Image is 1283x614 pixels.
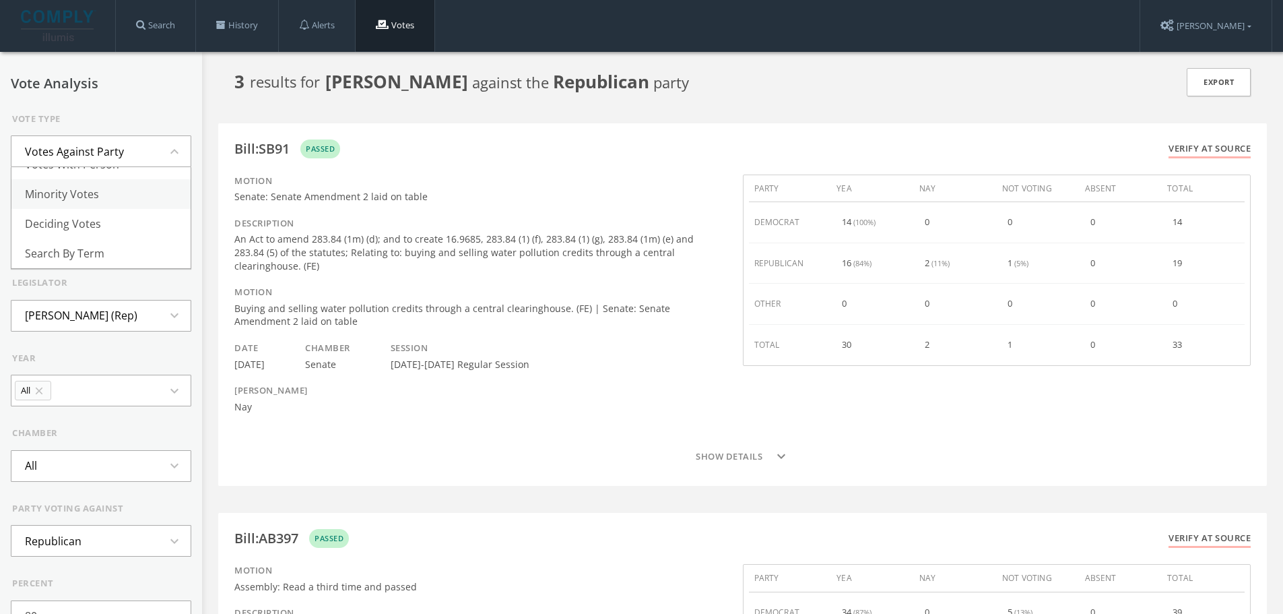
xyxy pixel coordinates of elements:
[1090,216,1097,229] div: 0
[749,332,832,359] div: total
[234,233,709,272] div: An Act to amend 283.84 (1m) (d); and to create 16.9685, 283.84 (1) (f), 283.84 (1) (g), 283.84 (1...
[931,257,950,270] span: (11%)
[1169,142,1251,158] a: Verify at source
[925,338,931,352] div: 2
[234,342,265,355] div: Date
[234,217,709,231] div: Description
[234,190,709,204] div: Senate: Senate Amendment 2 laid on table
[166,144,191,160] i: expand_less
[1008,216,1014,229] div: 0
[1090,338,1097,352] div: 0
[749,565,832,592] div: party
[1169,532,1251,548] a: Verify at source
[11,209,191,239] li: Deciding Votes
[1090,257,1097,270] div: 0
[234,358,265,371] div: [DATE]
[234,69,250,95] span: 3
[12,276,191,290] div: legislator
[11,76,191,91] h2: Vote Analysis
[1173,297,1179,311] div: 0
[305,342,350,355] div: Chamber
[234,443,1251,470] button: Show detailsexpand_more
[234,532,298,545] div: Bill : AB397
[11,301,151,330] li: [PERSON_NAME] (Rep)
[1008,297,1014,311] div: 0
[391,358,529,371] div: [DATE]-[DATE] Regular Session
[1008,257,1028,270] div: 1
[234,175,709,188] div: Motion
[234,286,709,299] div: Motion
[234,302,709,328] div: Buying and selling water pollution credits through a central clearinghouse. (FE) | Senate: Senate...
[11,300,191,332] button: [PERSON_NAME] (Rep)expand_more
[325,72,689,92] span: against the party
[997,175,1080,202] div: not voting
[166,458,191,474] i: expand_more
[925,257,950,270] div: 2
[1173,257,1184,270] div: 19
[234,384,308,398] div: [PERSON_NAME]
[1187,68,1251,97] a: Export
[166,307,191,324] i: expand_more
[1162,565,1245,592] div: total
[749,175,832,202] div: party
[1173,216,1184,229] div: 14
[831,565,914,592] div: yea
[234,580,709,594] div: Assembly: Read a third time and passed
[773,448,789,464] i: expand_more
[1080,175,1162,202] div: absent
[1080,565,1162,592] div: absent
[309,529,349,548] div: passed
[234,142,290,156] div: Bill : SB91
[234,69,689,95] div: result s for
[15,381,51,401] li: Allclose
[553,69,649,94] b: Republican
[1008,338,1014,352] div: 1
[166,533,191,549] i: expand_more
[1173,338,1184,352] div: 33
[842,257,871,270] div: 16
[234,564,709,578] div: Motion
[33,385,45,397] i: close
[925,297,931,311] div: 0
[12,113,191,126] div: Vote Type
[749,290,832,317] div: other
[11,179,191,209] li: Minority Votes
[11,526,95,556] li: Republican
[166,383,191,399] i: expand_more
[11,375,191,406] button: Allcloseexpand_more
[11,451,51,481] li: All
[925,216,931,229] div: 0
[11,135,191,167] button: Votes Against Partyexpand_less
[749,250,832,277] div: republican
[391,342,529,355] div: Session
[842,338,853,352] div: 30
[11,137,137,166] li: Votes Against Party
[842,216,876,229] div: 14
[12,352,191,365] div: year
[305,358,350,371] div: Senate
[749,209,832,236] div: democrat
[12,427,191,440] div: chamber
[1014,257,1028,270] span: (5%)
[1162,175,1245,202] div: total
[325,69,468,94] b: [PERSON_NAME]
[11,450,191,482] button: Allexpand_more
[12,577,191,590] div: percent
[842,297,849,311] div: 0
[914,175,997,202] div: nay
[914,565,997,592] div: nay
[11,239,191,268] li: Search By Term
[831,175,914,202] div: yea
[997,565,1080,592] div: not voting
[1090,297,1097,311] div: 0
[12,502,191,516] div: party voting against
[300,140,340,158] div: passed
[853,257,871,270] span: (84%)
[853,216,876,229] span: (100%)
[21,10,96,41] img: illumis
[11,525,191,557] button: Republicanexpand_more
[234,400,308,414] div: Nay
